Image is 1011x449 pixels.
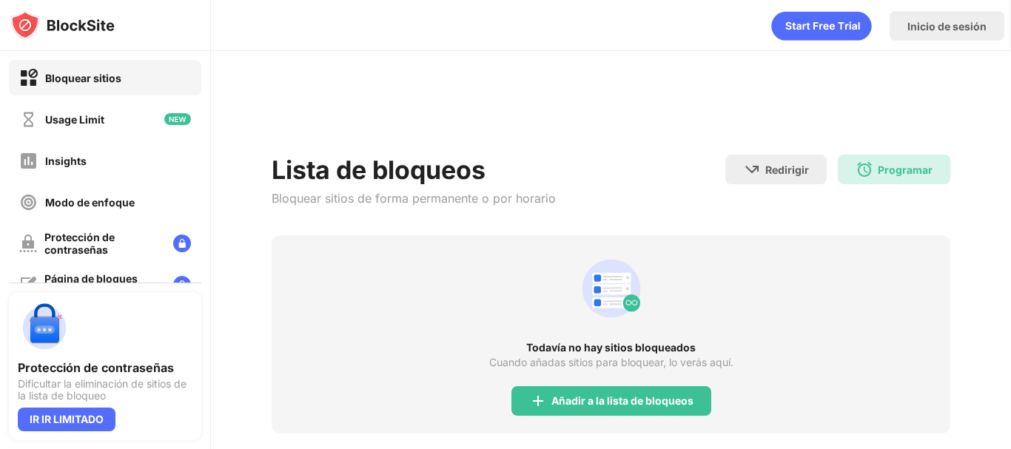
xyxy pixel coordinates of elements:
div: Lista de bloqueos [272,155,556,185]
img: customize-block-page-off.svg [19,276,37,294]
div: Modo de enfoque [45,196,135,209]
img: insights-off.svg [19,152,38,170]
div: Cuando añadas sitios para bloquear, lo verás aquí. [489,357,733,368]
img: lock-menu.svg [173,276,191,294]
img: push-password-protection.svg [18,301,71,354]
iframe: Banner [272,92,950,137]
img: logo-blocksite.svg [10,10,115,40]
div: Dificultar la eliminación de sitios de la lista de bloqueo [18,378,192,402]
div: Todavía no hay sitios bloqueados [272,342,950,354]
div: Protección de contraseñas [18,360,192,375]
div: Protección de contraseñas [44,231,161,256]
div: animation [576,253,647,324]
div: Redirigir [765,163,809,176]
div: Bloquear sitios [45,72,121,84]
div: IR IR LIMITADO [18,408,115,431]
div: animation [771,11,872,41]
div: Programar [878,163,933,176]
img: time-usage-off.svg [19,110,38,129]
img: new-icon.svg [164,113,191,125]
div: Página de bloques personalizados [44,272,161,297]
div: Usage Limit [45,113,104,126]
img: lock-menu.svg [173,234,191,252]
img: password-protection-off.svg [19,234,37,252]
div: Añadir a la lista de bloqueos [551,395,693,407]
div: Bloquear sitios de forma permanente o por horario [272,191,556,206]
img: focus-off.svg [19,193,38,212]
div: Insights [45,155,87,167]
img: block-on.svg [19,69,38,87]
div: Inicio de sesión [907,20,987,33]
